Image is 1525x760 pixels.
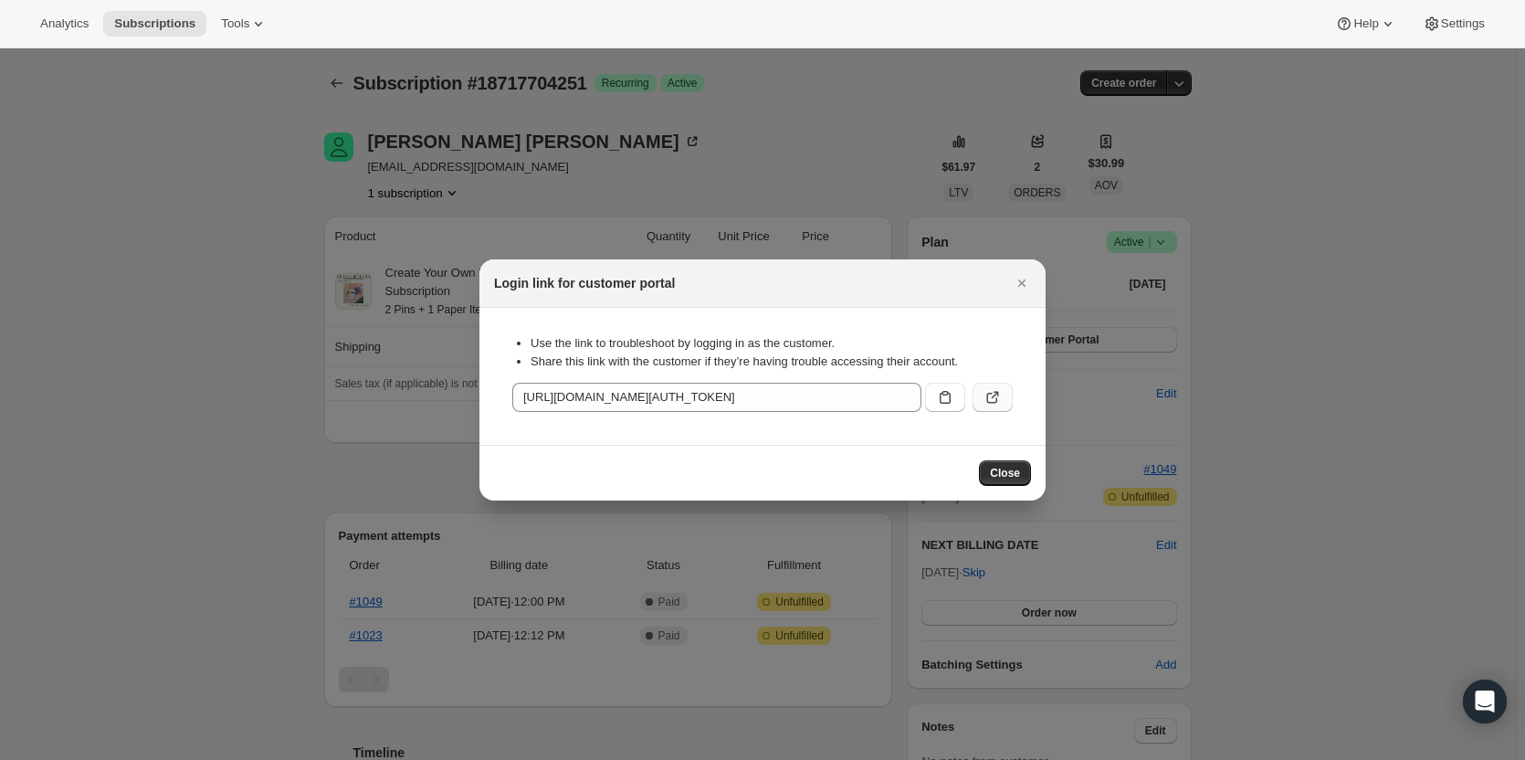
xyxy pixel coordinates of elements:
span: Tools [221,16,249,31]
span: Analytics [40,16,89,31]
h2: Login link for customer portal [494,274,675,292]
div: Open Intercom Messenger [1463,680,1507,723]
li: Share this link with the customer if they’re having trouble accessing their account. [531,353,1013,371]
span: Close [990,466,1020,480]
span: Settings [1441,16,1485,31]
span: Subscriptions [114,16,195,31]
span: Help [1353,16,1378,31]
button: Subscriptions [103,11,206,37]
button: Settings [1412,11,1496,37]
button: Analytics [29,11,100,37]
button: Help [1324,11,1407,37]
button: Close [1009,270,1035,296]
button: Close [979,460,1031,486]
button: Tools [210,11,279,37]
li: Use the link to troubleshoot by logging in as the customer. [531,334,1013,353]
